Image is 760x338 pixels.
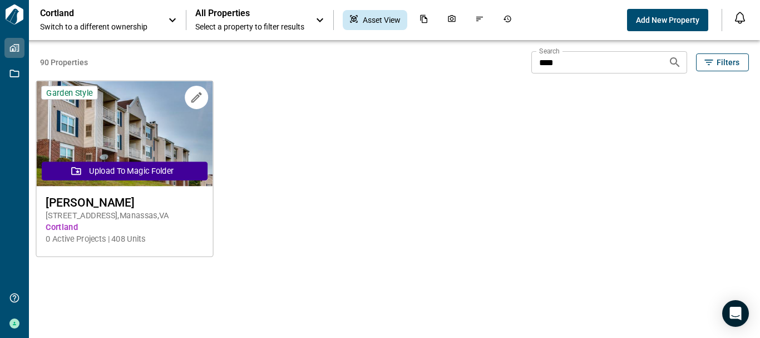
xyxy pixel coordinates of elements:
img: property-asset [36,81,213,187]
span: 0 Active Projects | 408 Units [46,233,203,245]
div: Job History [496,10,519,30]
div: Asset View [343,10,407,30]
button: Filters [696,53,749,71]
button: Upload to Magic Folder [42,161,208,180]
button: Add New Property [627,9,708,31]
span: Switch to a different ownership [40,21,157,32]
div: Photos [441,10,463,30]
span: Filters [717,57,739,68]
div: Open Intercom Messenger [722,300,749,327]
span: Garden Style [46,87,92,98]
span: Cortland [46,222,203,233]
label: Search [539,46,560,56]
div: Documents [413,10,435,30]
p: Cortland [40,8,140,19]
button: Search properties [664,51,686,74]
span: Asset View [363,14,401,26]
button: Open notification feed [731,9,749,27]
span: Select a property to filter results [195,21,304,32]
span: [PERSON_NAME] [46,195,203,209]
span: 90 Properties [40,57,527,68]
span: All Properties [195,8,304,19]
span: Add New Property [636,14,699,26]
span: [STREET_ADDRESS] , Manassas , VA [46,210,203,222]
div: Issues & Info [468,10,491,30]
